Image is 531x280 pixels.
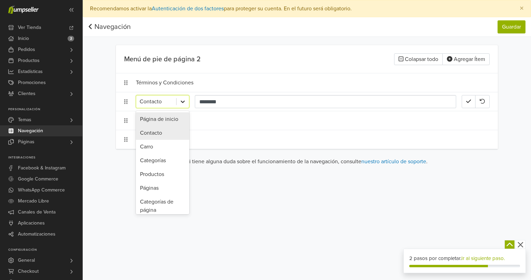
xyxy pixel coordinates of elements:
[88,23,131,31] a: Navegación
[8,156,82,160] p: Integraciones
[18,136,34,147] span: Páginas
[18,88,36,99] span: Clientes
[18,266,39,277] span: Checkout
[68,36,74,41] span: 2
[442,53,490,65] button: Agregar Ítem
[18,255,35,266] span: General
[18,207,56,218] span: Canales de Venta
[136,112,189,126] div: Página de inicio
[136,114,462,127] div: Política de reembolso
[136,76,462,89] div: Términos y Condiciones
[18,66,43,77] span: Estadísticas
[18,196,49,207] span: Mercado Libre
[18,22,41,33] span: Ver Tienda
[136,181,189,195] div: Páginas
[18,125,43,136] span: Navegación
[18,77,46,88] span: Promociones
[152,5,224,12] a: Autenticación de dos factores
[136,195,189,217] div: Categorías de página
[136,140,189,154] div: Carro
[361,158,426,165] a: nuestro artículo de soporte
[18,33,29,44] span: Inicio
[394,53,443,65] button: Colapsar todo
[18,229,56,240] span: Automatizaciones
[136,154,189,167] div: Categorías
[18,163,66,174] span: Facebook & Instagram
[136,126,189,140] div: Contacto
[513,0,531,17] button: Close
[136,133,462,146] div: Política de privacidad
[18,174,58,185] span: Google Commerce
[116,157,498,166] p: Si tiene alguna duda sobre el funcionamiento de la navegación, consulte .
[409,255,520,262] div: 2 pasos por completar.
[18,218,45,229] span: Aplicaciones
[124,55,304,63] h5: Menú de pie de página 2
[498,20,525,33] button: Guardar
[136,167,189,181] div: Productos
[8,248,82,252] p: Configuración
[461,255,505,261] a: Ir al siguiente paso.
[18,44,35,55] span: Pedidos
[18,114,31,125] span: Temas
[18,55,40,66] span: Productos
[520,3,524,13] span: ×
[18,185,65,196] span: WhatsApp Commerce
[8,107,82,112] p: Personalización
